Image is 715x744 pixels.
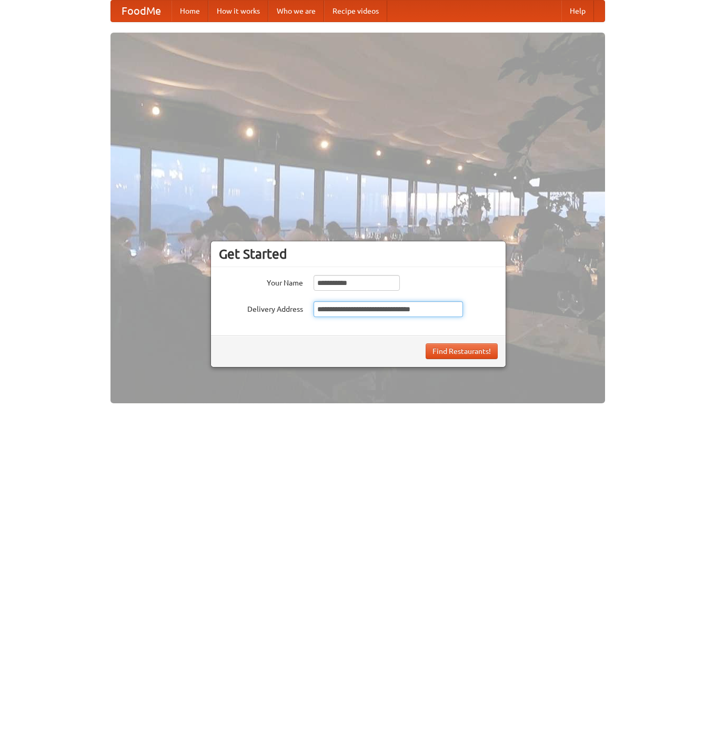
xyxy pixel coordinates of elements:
a: Who we are [268,1,324,22]
label: Delivery Address [219,301,303,314]
a: Help [561,1,594,22]
h3: Get Started [219,246,498,262]
a: Recipe videos [324,1,387,22]
button: Find Restaurants! [426,343,498,359]
a: How it works [208,1,268,22]
label: Your Name [219,275,303,288]
a: FoodMe [111,1,172,22]
a: Home [172,1,208,22]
